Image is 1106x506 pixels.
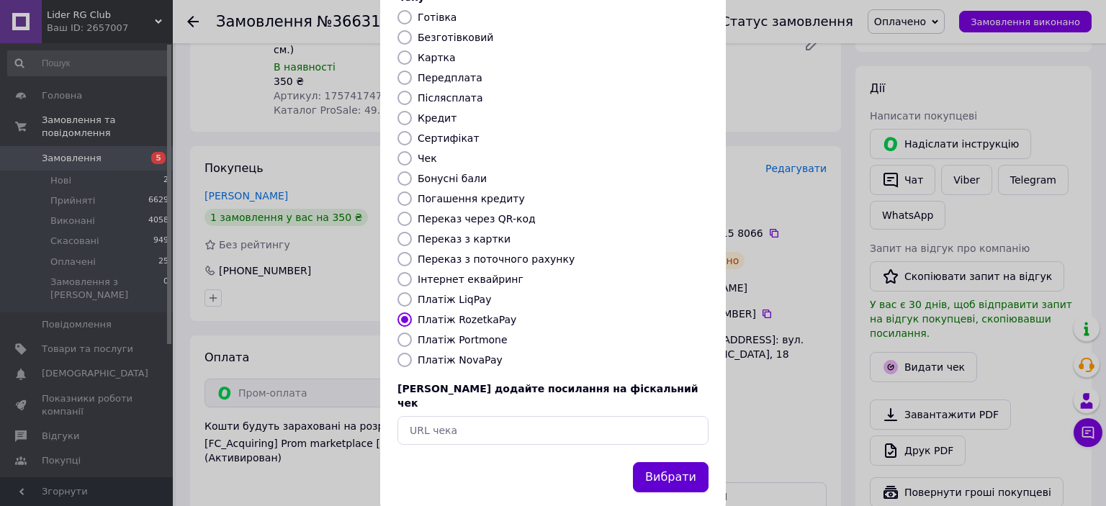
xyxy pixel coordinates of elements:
label: Кредит [418,112,457,124]
label: Післясплата [418,92,483,104]
label: Переказ з поточного рахунку [418,253,575,265]
span: [PERSON_NAME] додайте посилання на фіскальний чек [397,383,698,409]
label: Бонусні бали [418,173,487,184]
label: Погашення кредиту [418,193,525,204]
button: Вибрати [633,462,709,493]
label: Готівка [418,12,457,23]
label: Переказ з картки [418,233,511,245]
label: Чек [418,153,437,164]
label: Безготівковий [418,32,493,43]
label: Платіж NovaPay [418,354,503,366]
label: Передплата [418,72,482,83]
label: Картка [418,52,456,63]
label: Платіж LiqPay [418,294,491,305]
label: Платіж Portmone [418,334,508,345]
label: Переказ через QR-код [418,213,536,225]
label: Сертифікат [418,132,480,144]
label: Платіж RozetkaPay [418,314,516,325]
label: Інтернет еквайринг [418,274,523,285]
input: URL чека [397,416,709,445]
